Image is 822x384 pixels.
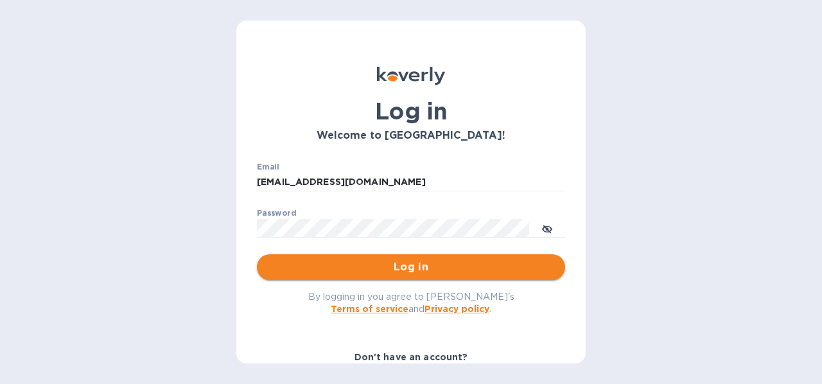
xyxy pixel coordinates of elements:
[377,67,445,85] img: Koverly
[424,304,489,314] a: Privacy policy
[257,130,565,142] h3: Welcome to [GEOGRAPHIC_DATA]!
[257,163,279,171] label: Email
[257,209,296,217] label: Password
[257,173,565,192] input: Enter email address
[267,259,555,275] span: Log in
[308,292,514,314] span: By logging in you agree to [PERSON_NAME]'s and .
[257,254,565,280] button: Log in
[331,304,408,314] a: Terms of service
[354,352,468,362] b: Don't have an account?
[257,98,565,125] h1: Log in
[534,215,560,241] button: toggle password visibility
